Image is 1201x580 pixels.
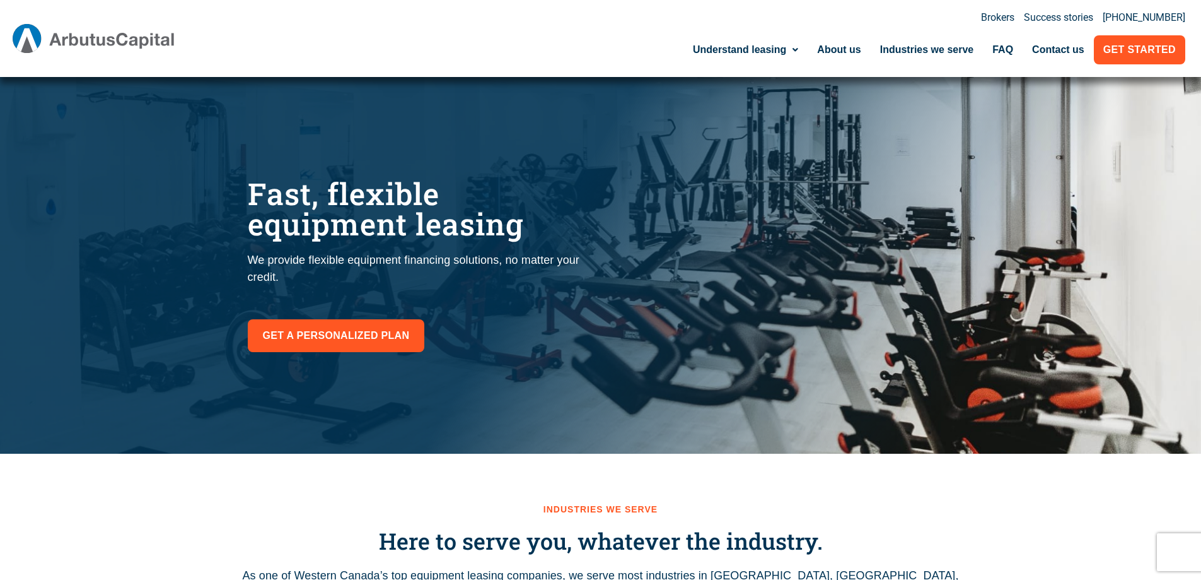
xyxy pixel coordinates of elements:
[983,35,1023,64] a: FAQ
[248,252,588,286] p: We provide flexible equipment financing solutions, no matter your credit.
[808,35,870,64] a: About us
[248,319,425,352] a: Get a personalized plan
[263,327,410,345] span: Get a personalized plan
[1103,13,1185,23] a: [PHONE_NUMBER]
[241,528,960,555] h3: Here to serve you, whatever the industry.
[981,13,1014,23] a: Brokers
[1024,13,1093,23] a: Success stories
[871,35,983,64] a: Industries we serve
[683,35,808,64] a: Understand leasing
[248,179,588,239] h1: Fast, flexible equipment leasing​
[241,504,960,515] h2: Industries we serve
[1094,35,1185,64] a: Get Started
[1023,35,1094,64] a: Contact us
